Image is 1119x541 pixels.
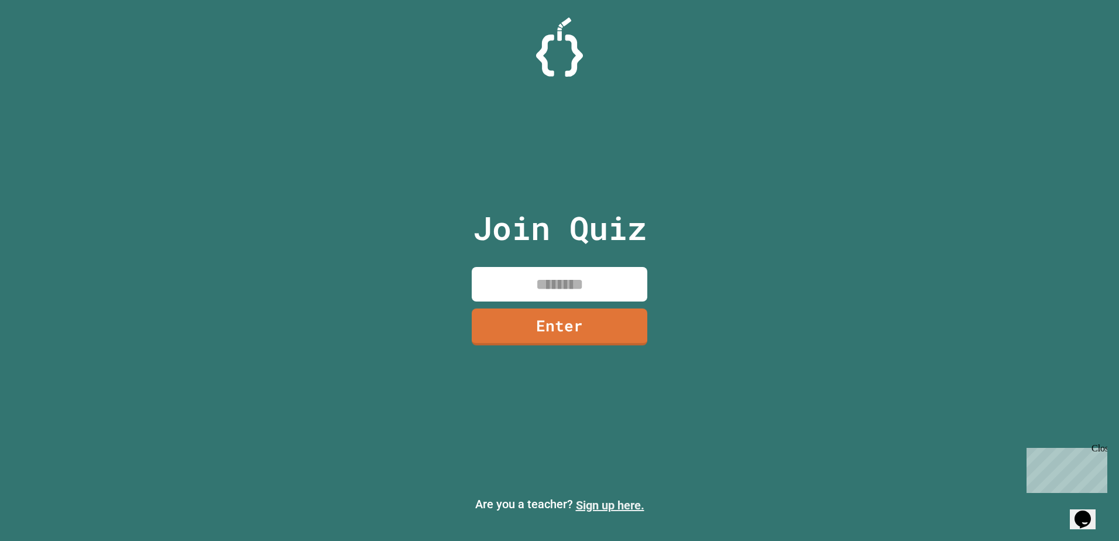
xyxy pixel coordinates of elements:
div: Chat with us now!Close [5,5,81,74]
iframe: chat widget [1070,494,1107,529]
img: Logo.svg [536,18,583,77]
p: Are you a teacher? [9,495,1110,514]
p: Join Quiz [473,204,647,252]
a: Enter [472,309,647,345]
a: Sign up here. [576,498,644,512]
iframe: chat widget [1022,443,1107,493]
